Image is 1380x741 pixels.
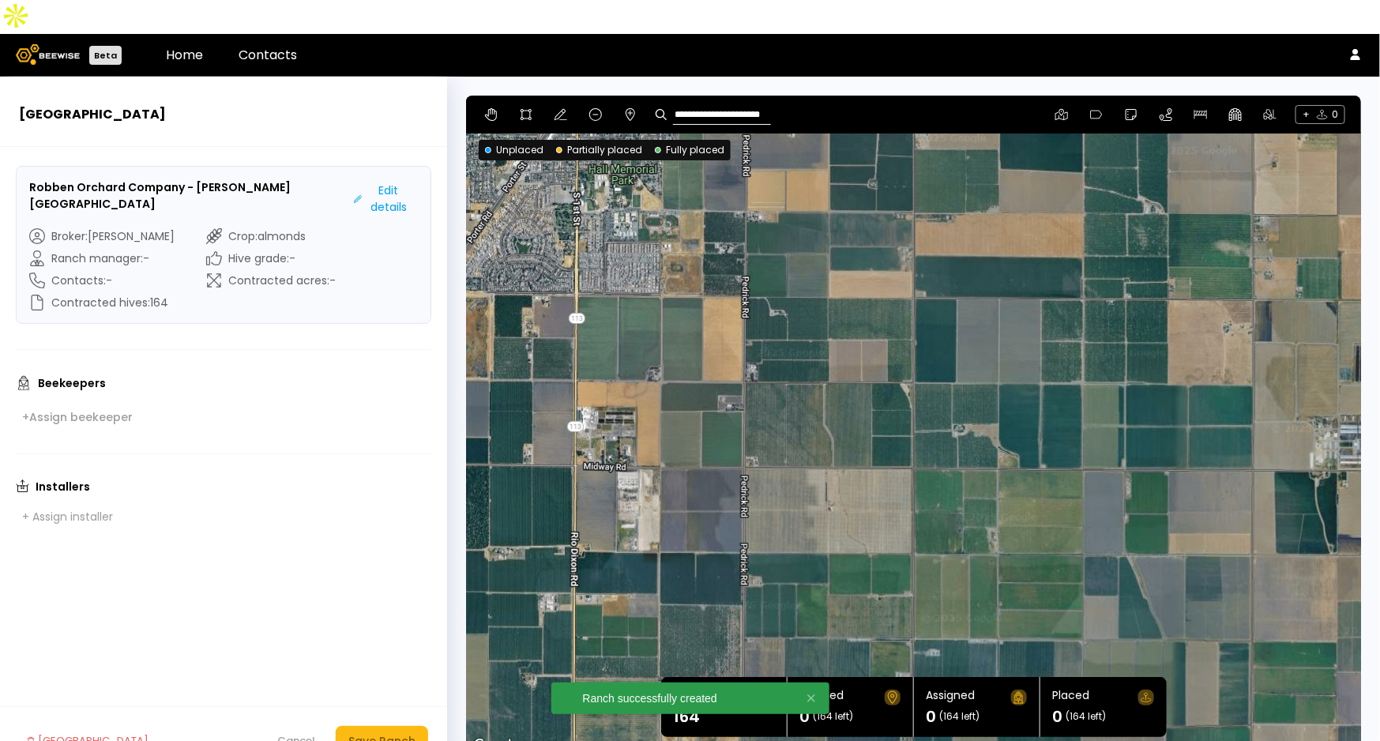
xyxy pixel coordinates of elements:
[206,273,336,288] div: Contracted acres : -
[1295,105,1345,124] span: + 0
[36,481,90,492] h3: Installers
[655,143,724,157] div: Fully placed
[1066,712,1107,721] span: (164 left)
[29,295,175,310] div: Contracted hives : 164
[29,250,175,266] div: Ranch manager : -
[485,143,543,157] div: Unplaced
[38,378,106,389] h3: Beekeepers
[16,44,80,65] img: Beewise logo
[1053,709,1063,724] h1: 0
[927,709,937,724] h1: 0
[16,406,139,428] button: +Assign beekeeper
[29,179,348,213] h3: Robben Orchard Company - [PERSON_NAME][GEOGRAPHIC_DATA]
[239,46,297,64] a: Contacts
[166,46,203,64] a: Home
[556,143,642,157] div: Partially placed
[22,410,133,424] div: + Assign beekeeper
[927,690,976,705] div: Assigned
[29,273,175,288] div: Contacts : -
[16,506,119,528] button: + Assign installer
[89,46,122,65] div: Beta
[1053,690,1090,705] div: Placed
[814,712,854,721] span: (164 left)
[354,182,412,216] div: Edit details
[583,693,767,704] div: Ranch successfully created
[940,712,980,721] span: (164 left)
[206,228,336,244] div: Crop : almonds
[19,105,428,124] h2: [GEOGRAPHIC_DATA]
[348,179,418,219] button: Edit details
[22,510,113,524] div: + Assign installer
[29,228,175,244] div: Broker : [PERSON_NAME]
[206,250,336,266] div: Hive grade : -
